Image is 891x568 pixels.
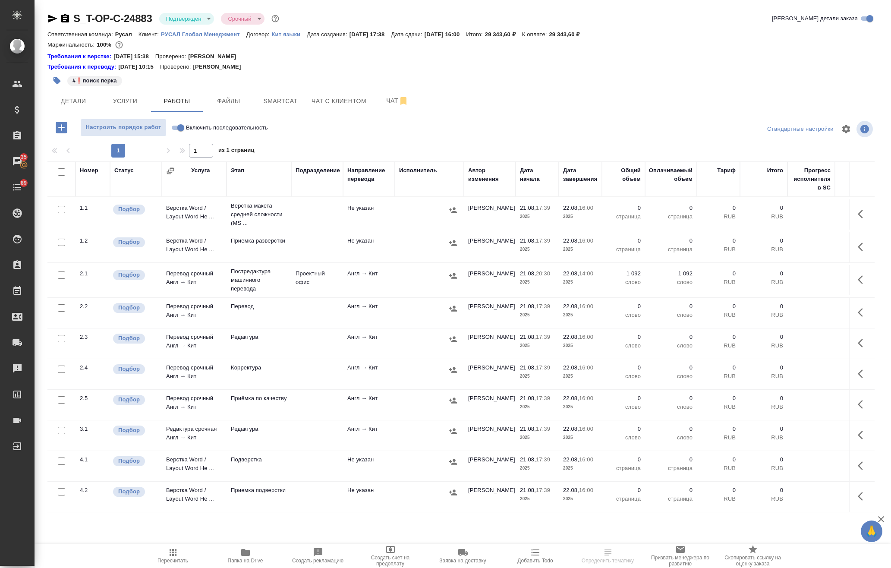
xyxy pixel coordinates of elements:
[649,333,693,341] p: 0
[853,486,873,507] button: Здесь прячутся важные кнопки
[744,311,783,319] p: RUB
[231,394,287,403] p: Приёмка по качеству
[701,403,736,411] p: RUB
[744,341,783,350] p: RUB
[563,278,598,287] p: 2025
[447,237,460,249] button: Назначить
[520,303,536,309] p: 21.08,
[16,179,32,187] span: 89
[80,166,98,175] div: Номер
[343,451,395,481] td: Не указан
[50,119,73,136] button: Добавить работу
[606,278,641,287] p: слово
[649,166,693,183] div: Оплачиваемый объем
[744,403,783,411] p: RUB
[853,237,873,257] button: Здесь прячутся важные кнопки
[447,363,460,376] button: Назначить
[231,363,287,372] p: Корректура
[156,96,198,107] span: Работы
[162,328,227,359] td: Перевод срочный Англ → Кит
[520,311,554,319] p: 2025
[312,96,366,107] span: Чат с клиентом
[218,145,255,158] span: из 1 страниц
[744,204,783,212] p: 0
[80,204,106,212] div: 1.1
[701,269,736,278] p: 0
[853,269,873,290] button: Здесь прячутся важные кнопки
[347,166,390,183] div: Направление перевода
[112,455,157,467] div: Можно подбирать исполнителей
[225,15,254,22] button: Срочный
[701,433,736,442] p: RUB
[118,303,140,312] p: Подбор
[162,265,227,295] td: Перевод срочный Англ → Кит
[649,455,693,464] p: 0
[447,394,460,407] button: Назначить
[744,212,783,221] p: RUB
[112,425,157,436] div: Можно подбирать исполнителей
[112,237,157,248] div: Можно подбирать исполнителей
[2,177,32,198] a: 89
[836,119,856,139] span: Настроить таблицу
[520,341,554,350] p: 2025
[447,269,460,282] button: Назначить
[118,205,140,214] p: Подбор
[164,15,204,22] button: Подтвержден
[270,13,281,24] button: Доп статусы указывают на важность/срочность заказа
[191,166,210,175] div: Услуга
[161,31,246,38] p: РУСАЛ Глобал Менеджмент
[649,372,693,381] p: слово
[701,425,736,433] p: 0
[649,403,693,411] p: слово
[343,265,395,295] td: Англ → Кит
[139,31,161,38] p: Клиент:
[137,544,209,568] button: Пересчитать
[231,333,287,341] p: Редактура
[649,237,693,245] p: 0
[765,123,836,136] div: split button
[231,202,287,227] p: Верстка макета средней сложности (MS ...
[579,334,593,340] p: 16:00
[563,456,579,463] p: 22.08,
[80,333,106,341] div: 2.3
[563,433,598,442] p: 2025
[701,245,736,254] p: RUB
[579,270,593,277] p: 14:00
[464,451,516,481] td: [PERSON_NAME]
[291,265,343,295] td: Проектный офис
[606,341,641,350] p: слово
[343,199,395,230] td: Не указан
[66,76,123,84] span: ❗поиск перка
[649,363,693,372] p: 0
[579,237,593,244] p: 16:00
[231,455,287,464] p: Подверстка
[701,372,736,381] p: RUB
[606,403,641,411] p: слово
[221,13,264,25] div: Подтвержден
[97,41,113,48] p: 100%
[80,363,106,372] div: 2.4
[112,363,157,375] div: Можно подбирать исполнителей
[162,420,227,451] td: Редактура срочная Англ → Кит
[47,52,113,61] a: Требования к верстке:
[536,237,550,244] p: 17:39
[155,52,189,61] p: Проверено:
[563,341,598,350] p: 2025
[2,151,32,172] a: 35
[579,426,593,432] p: 16:00
[606,394,641,403] p: 0
[47,52,113,61] div: Нажми, чтобы открыть папку с инструкцией
[579,395,593,401] p: 16:00
[563,205,579,211] p: 22.08,
[520,166,554,183] div: Дата начала
[307,31,349,38] p: Дата создания:
[536,426,550,432] p: 17:39
[536,364,550,371] p: 17:39
[343,390,395,420] td: Англ → Кит
[649,269,693,278] p: 1 092
[579,205,593,211] p: 16:00
[563,166,598,183] div: Дата завершения
[447,302,460,315] button: Назначить
[72,76,117,85] p: #❗поиск перка
[606,455,641,464] p: 0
